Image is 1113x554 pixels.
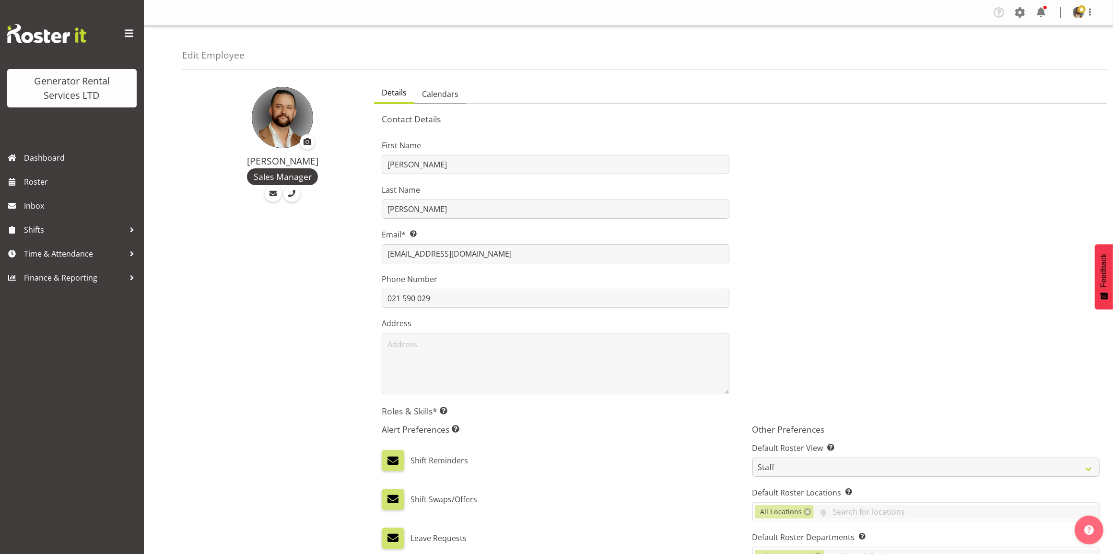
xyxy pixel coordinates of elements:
[382,155,729,174] input: First Name
[265,185,281,202] a: Email Employee
[182,50,245,60] h4: Edit Employee
[24,151,139,165] span: Dashboard
[382,229,729,240] label: Email*
[382,140,729,151] label: First Name
[1100,254,1108,287] span: Feedback
[1095,244,1113,309] button: Feedback - Show survey
[24,271,125,285] span: Finance & Reporting
[17,74,127,103] div: Generator Rental Services LTD
[382,289,729,308] input: Phone Number
[411,528,467,549] label: Leave Requests
[24,199,139,213] span: Inbox
[814,505,1099,519] input: Search for locations
[1073,7,1084,18] img: sean-johnstone4fef95288b34d066b2c6be044394188f.png
[382,318,729,329] label: Address
[411,489,478,510] label: Shift Swaps/Offers
[252,87,313,148] img: sean-johnstone4fef95288b34d066b2c6be044394188f.png
[1084,525,1094,535] img: help-xxl-2.png
[382,87,407,98] span: Details
[254,170,312,183] span: Sales Manager
[24,223,125,237] span: Shifts
[24,247,125,261] span: Time & Attendance
[752,442,1100,454] label: Default Roster View
[422,88,458,100] span: Calendars
[382,184,729,196] label: Last Name
[752,424,1100,435] h5: Other Preferences
[382,244,729,263] input: Email Address
[7,24,86,43] img: Rosterit website logo
[752,531,1100,543] label: Default Roster Departments
[382,200,729,219] input: Last Name
[202,156,363,166] h4: [PERSON_NAME]
[382,406,1100,416] h5: Roles & Skills*
[760,507,802,517] span: All Locations
[382,114,1100,124] h5: Contact Details
[752,487,1100,498] label: Default Roster Locations
[411,450,469,471] label: Shift Reminders
[24,175,139,189] span: Roster
[382,424,729,435] h5: Alert Preferences
[283,185,300,202] a: Call Employee
[382,273,729,285] label: Phone Number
